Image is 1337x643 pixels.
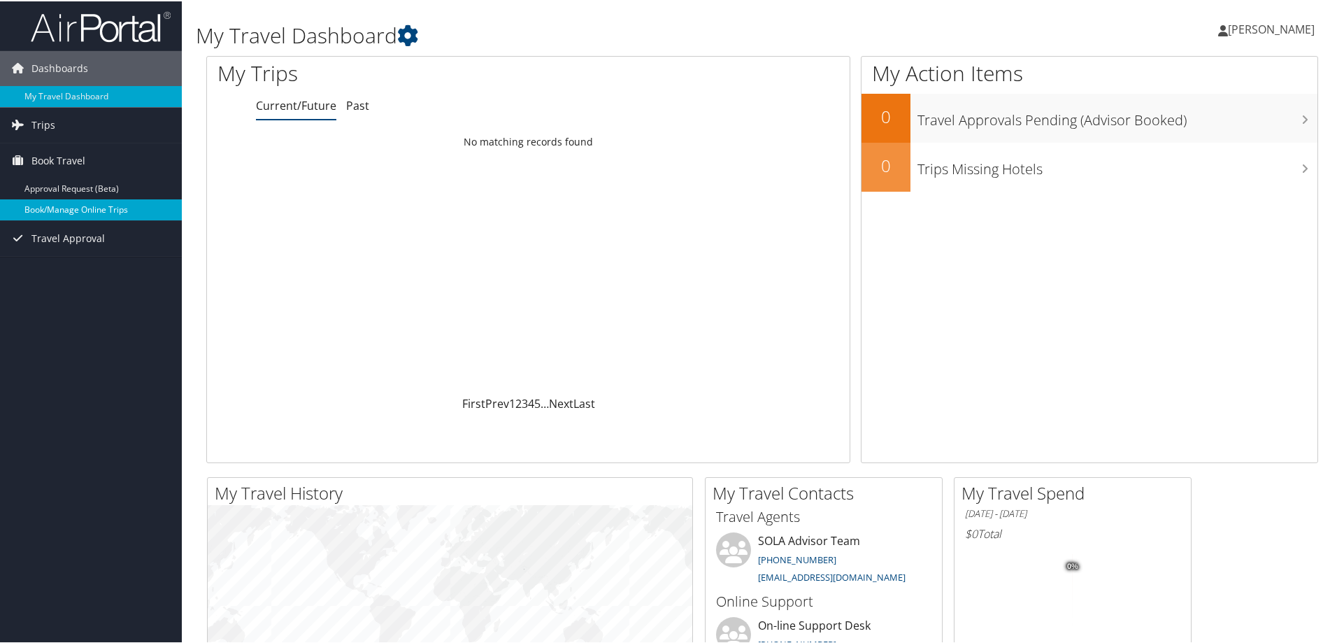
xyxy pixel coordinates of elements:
[462,395,485,410] a: First
[515,395,522,410] a: 2
[549,395,573,410] a: Next
[215,480,692,504] h2: My Travel History
[965,506,1180,519] h6: [DATE] - [DATE]
[196,20,951,49] h1: My Travel Dashboard
[861,141,1317,190] a: 0Trips Missing Hotels
[485,395,509,410] a: Prev
[965,525,1180,540] h6: Total
[861,92,1317,141] a: 0Travel Approvals Pending (Advisor Booked)
[1228,20,1315,36] span: [PERSON_NAME]
[522,395,528,410] a: 3
[709,531,938,588] li: SOLA Advisor Team
[31,220,105,255] span: Travel Approval
[31,106,55,141] span: Trips
[217,57,571,87] h1: My Trips
[917,151,1317,178] h3: Trips Missing Hotels
[534,395,541,410] a: 5
[509,395,515,410] a: 1
[541,395,549,410] span: …
[861,153,910,176] h2: 0
[1218,7,1329,49] a: [PERSON_NAME]
[758,570,906,582] a: [EMAIL_ADDRESS][DOMAIN_NAME]
[1067,561,1078,570] tspan: 0%
[31,9,171,42] img: airportal-logo.png
[917,102,1317,129] h3: Travel Approvals Pending (Advisor Booked)
[758,552,836,565] a: [PHONE_NUMBER]
[961,480,1191,504] h2: My Travel Spend
[713,480,942,504] h2: My Travel Contacts
[346,97,369,112] a: Past
[716,591,931,610] h3: Online Support
[861,57,1317,87] h1: My Action Items
[965,525,978,540] span: $0
[716,506,931,525] h3: Travel Agents
[573,395,595,410] a: Last
[207,128,850,153] td: No matching records found
[31,50,88,85] span: Dashboards
[256,97,336,112] a: Current/Future
[861,104,910,127] h2: 0
[31,142,85,177] span: Book Travel
[528,395,534,410] a: 4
